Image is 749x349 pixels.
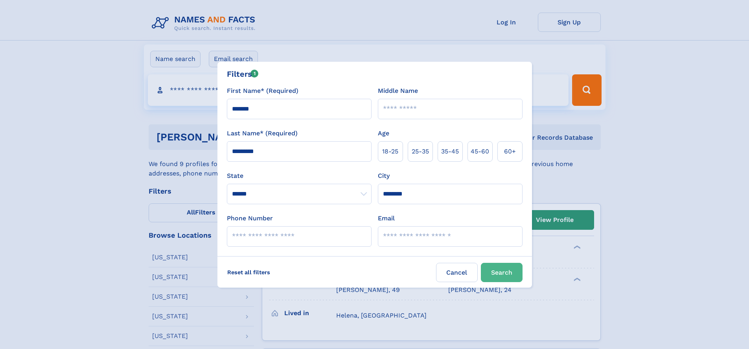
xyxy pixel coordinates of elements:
[378,86,418,96] label: Middle Name
[471,147,489,156] span: 45‑60
[222,263,275,282] label: Reset all filters
[504,147,516,156] span: 60+
[378,214,395,223] label: Email
[378,129,389,138] label: Age
[412,147,429,156] span: 25‑35
[227,214,273,223] label: Phone Number
[441,147,459,156] span: 35‑45
[227,129,298,138] label: Last Name* (Required)
[227,86,298,96] label: First Name* (Required)
[227,68,259,80] div: Filters
[481,263,523,282] button: Search
[227,171,372,181] label: State
[378,171,390,181] label: City
[382,147,398,156] span: 18‑25
[436,263,478,282] label: Cancel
